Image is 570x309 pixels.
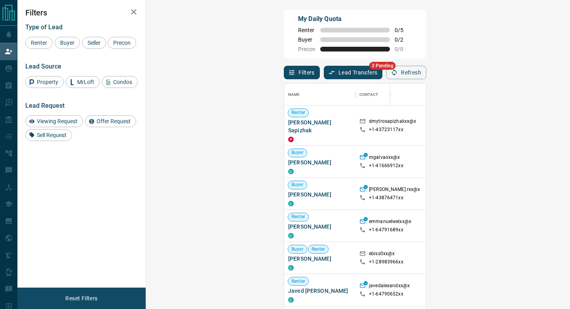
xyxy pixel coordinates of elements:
[25,102,65,109] span: Lead Request
[288,233,294,238] div: condos.ca
[359,84,378,106] div: Contact
[355,84,419,106] div: Contact
[28,40,50,46] span: Renter
[66,76,100,88] div: MrLoft
[288,158,351,166] span: [PERSON_NAME]
[85,115,136,127] div: Offer Request
[94,118,133,124] span: Offer Request
[369,126,403,133] p: +1- 43723117xx
[288,246,307,253] span: Buyer
[369,218,411,227] p: emmanuelwelxx@x
[288,169,294,174] div: condos.ca
[288,201,294,206] div: condos.ca
[55,37,80,49] div: Buyer
[308,246,329,253] span: Renter
[298,36,315,43] span: Buyer
[34,79,61,85] span: Property
[25,37,53,49] div: Renter
[288,214,308,220] span: Renter
[386,66,426,79] button: Refresh
[288,255,351,263] span: [PERSON_NAME]
[25,76,64,88] div: Property
[284,84,355,106] div: Name
[395,46,412,52] span: 0 / 0
[395,36,412,43] span: 0 / 2
[25,63,61,70] span: Lead Source
[25,8,138,17] h2: Filters
[288,223,351,231] span: [PERSON_NAME]
[60,292,103,305] button: Reset Filters
[288,278,308,285] span: Renter
[25,115,83,127] div: Viewing Request
[298,46,315,52] span: Precon
[288,191,351,198] span: [PERSON_NAME]
[57,40,77,46] span: Buyer
[288,84,300,106] div: Name
[108,37,136,49] div: Precon
[288,118,351,134] span: [PERSON_NAME] Sapizhak
[288,265,294,271] div: condos.ca
[34,132,69,138] span: Sell Request
[369,162,403,169] p: +1- 41666912xx
[369,62,396,70] span: 3 Pending
[369,227,403,233] p: +1- 64791689xx
[288,149,307,156] span: Buyer
[102,76,138,88] div: Condos
[110,40,133,46] span: Precon
[369,291,403,298] p: +1- 64790652xx
[110,79,135,85] span: Condos
[395,27,412,33] span: 0 / 5
[284,66,320,79] button: Filters
[369,250,395,259] p: ebiss0xx@x
[34,118,80,124] span: Viewing Request
[25,23,63,31] span: Type of Lead
[288,181,307,188] span: Buyer
[74,79,97,85] span: MrLoft
[85,40,103,46] span: Seller
[369,186,420,195] p: [PERSON_NAME].rxx@x
[298,27,315,33] span: Renter
[288,137,294,142] div: property.ca
[288,297,294,303] div: condos.ca
[82,37,106,49] div: Seller
[288,109,308,116] span: Renter
[25,129,72,141] div: Sell Request
[324,66,383,79] button: Lead Transfers
[369,259,403,265] p: +1- 28983966xx
[369,282,410,291] p: javedalexandxx@x
[369,195,403,201] p: +1- 43876471xx
[288,287,351,295] span: Javed [PERSON_NAME]
[369,154,400,162] p: mgalvaoxx@x
[369,118,416,126] p: dmytrosapizhakxx@x
[298,14,412,24] p: My Daily Quota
